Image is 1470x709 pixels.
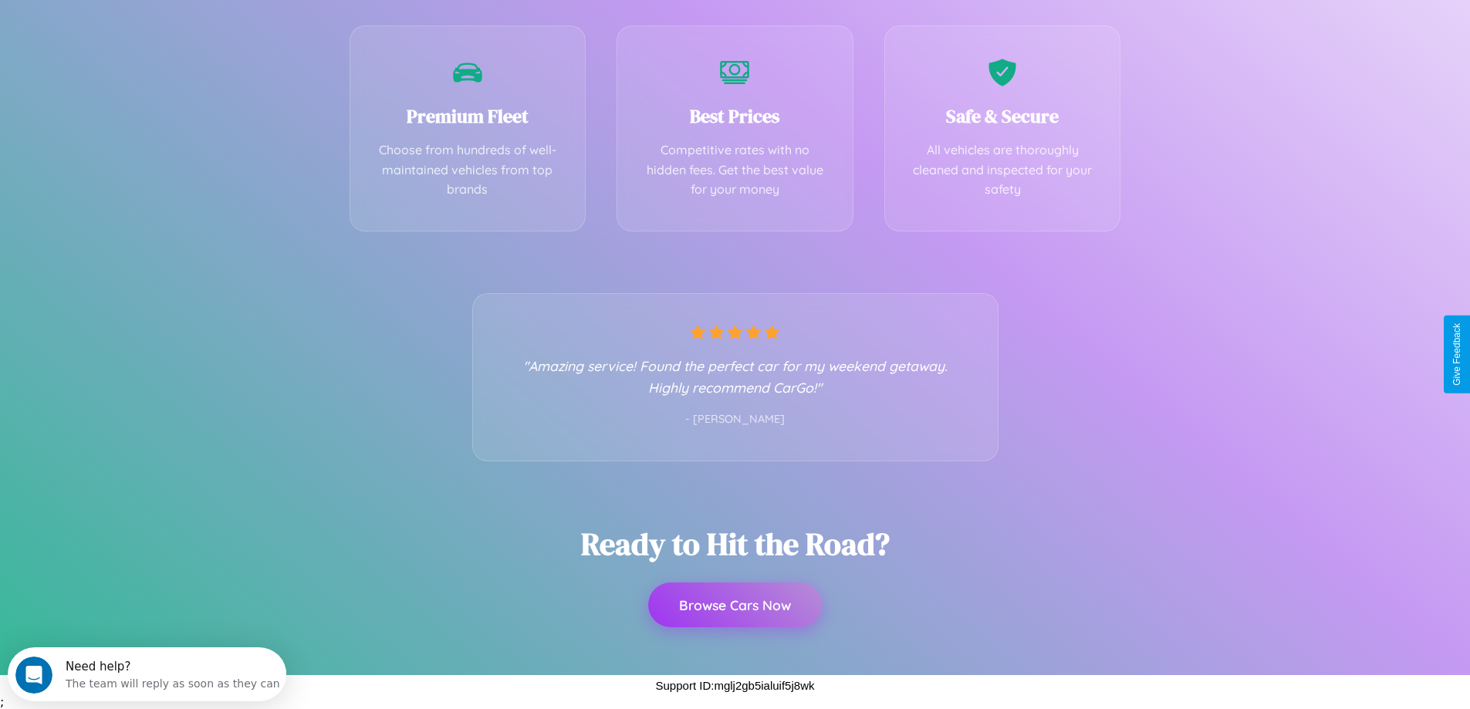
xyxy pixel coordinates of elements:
[908,140,1097,200] p: All vehicles are thoroughly cleaned and inspected for your safety
[504,410,967,430] p: - [PERSON_NAME]
[373,140,563,200] p: Choose from hundreds of well-maintained vehicles from top brands
[1451,323,1462,386] div: Give Feedback
[6,6,287,49] div: Open Intercom Messenger
[648,582,822,627] button: Browse Cars Now
[504,355,967,398] p: "Amazing service! Found the perfect car for my weekend getaway. Highly recommend CarGo!"
[908,103,1097,129] h3: Safe & Secure
[581,523,890,565] h2: Ready to Hit the Road?
[8,647,286,701] iframe: Intercom live chat discovery launcher
[58,13,272,25] div: Need help?
[373,103,563,129] h3: Premium Fleet
[656,675,815,696] p: Support ID: mglj2gb5ialuif5j8wk
[15,657,52,694] iframe: Intercom live chat
[640,140,830,200] p: Competitive rates with no hidden fees. Get the best value for your money
[640,103,830,129] h3: Best Prices
[58,25,272,42] div: The team will reply as soon as they can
